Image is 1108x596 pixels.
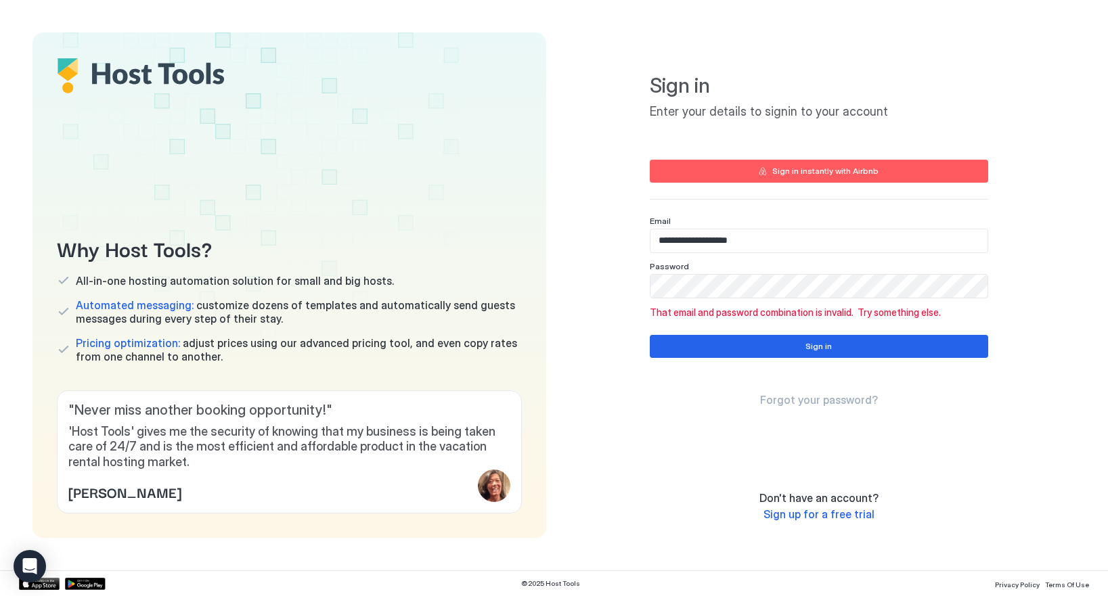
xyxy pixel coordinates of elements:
div: Open Intercom Messenger [14,550,46,582]
span: Sign up for a free trial [763,507,874,521]
button: Sign in instantly with Airbnb [650,160,988,183]
button: Sign in [650,335,988,358]
a: Forgot your password? [760,393,878,407]
a: Terms Of Use [1045,576,1089,591]
a: Privacy Policy [995,576,1040,591]
span: Enter your details to signin to your account [650,104,988,120]
span: Password [650,261,689,271]
a: Google Play Store [65,578,106,590]
div: profile [478,469,510,502]
span: Don't have an account? [759,491,879,505]
span: Why Host Tools? [57,233,522,263]
a: Sign up for a free trial [763,507,874,522]
span: Pricing optimization: [76,336,180,350]
span: That email and password combination is invalid. Try something else. [650,306,988,319]
span: All-in-one hosting automation solution for small and big hosts. [76,274,394,288]
span: Forgot your password? [760,393,878,407]
div: Sign in instantly with Airbnb [772,165,879,177]
input: Input Field [650,275,988,298]
input: Input Field [650,229,988,252]
span: Terms Of Use [1045,580,1089,589]
span: " Never miss another booking opportunity! " [68,402,510,419]
span: Sign in [650,73,988,99]
span: Privacy Policy [995,580,1040,589]
div: Sign in [805,340,832,352]
span: customize dozens of templates and automatically send guests messages during every step of their s... [76,298,522,325]
a: App Store [19,578,60,590]
span: Email [650,216,671,226]
span: Automated messaging: [76,298,194,312]
span: © 2025 Host Tools [521,579,580,588]
span: [PERSON_NAME] [68,482,181,502]
span: adjust prices using our advanced pricing tool, and even copy rates from one channel to another. [76,336,522,363]
span: 'Host Tools' gives me the security of knowing that my business is being taken care of 24/7 and is... [68,424,510,470]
